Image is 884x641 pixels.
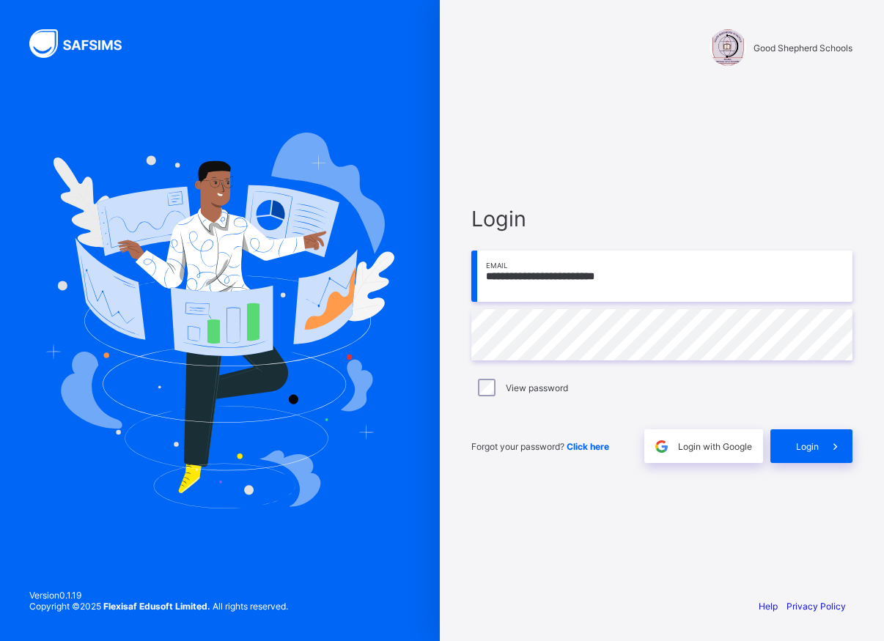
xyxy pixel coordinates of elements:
[29,601,288,612] span: Copyright © 2025 All rights reserved.
[29,590,288,601] span: Version 0.1.19
[506,382,568,393] label: View password
[567,441,609,452] a: Click here
[678,441,752,452] span: Login with Google
[754,42,852,53] span: Good Shepherd Schools
[103,601,210,612] strong: Flexisaf Edusoft Limited.
[759,601,778,612] a: Help
[471,441,609,452] span: Forgot your password?
[796,441,819,452] span: Login
[787,601,846,612] a: Privacy Policy
[45,133,394,508] img: Hero Image
[653,438,670,455] img: google.396cfc9801f0270233282035f929180a.svg
[471,206,852,231] span: Login
[29,29,139,58] img: SAFSIMS Logo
